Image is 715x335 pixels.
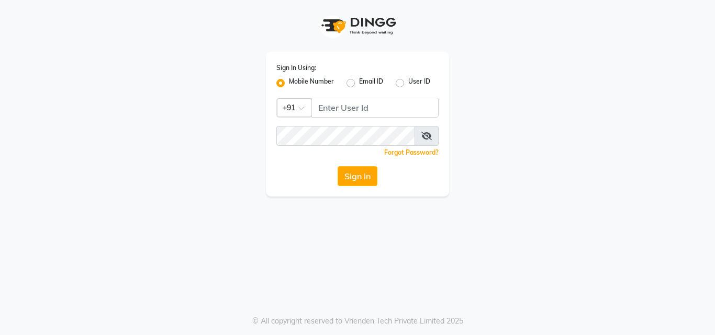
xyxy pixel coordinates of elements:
button: Sign In [338,166,377,186]
label: Sign In Using: [276,63,316,73]
input: Username [276,126,415,146]
label: Mobile Number [289,77,334,89]
img: logo1.svg [316,10,399,41]
label: User ID [408,77,430,89]
input: Username [311,98,439,118]
label: Email ID [359,77,383,89]
a: Forgot Password? [384,148,439,156]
